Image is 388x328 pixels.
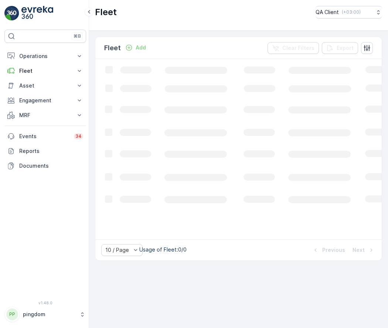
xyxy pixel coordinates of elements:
[19,82,71,89] p: Asset
[282,44,314,52] p: Clear Filters
[311,246,346,254] button: Previous
[4,78,86,93] button: Asset
[19,52,71,60] p: Operations
[4,129,86,144] a: Events34
[316,8,339,16] p: QA Client
[337,44,354,52] p: Export
[352,246,376,254] button: Next
[136,44,146,51] p: Add
[19,112,71,119] p: MRF
[104,43,121,53] p: Fleet
[322,246,345,254] p: Previous
[4,108,86,123] button: MRF
[353,246,365,254] p: Next
[4,144,86,158] a: Reports
[4,49,86,64] button: Operations
[23,311,76,318] p: pingdom
[6,308,18,320] div: PP
[342,9,361,15] p: ( +03:00 )
[4,158,86,173] a: Documents
[4,6,19,21] img: logo
[4,307,86,322] button: PPpingdom
[4,301,86,305] span: v 1.48.0
[19,147,83,155] p: Reports
[19,67,71,75] p: Fleet
[19,97,71,104] p: Engagement
[21,6,53,21] img: logo_light-DOdMpM7g.png
[316,6,382,18] button: QA Client(+03:00)
[4,93,86,108] button: Engagement
[4,64,86,78] button: Fleet
[322,42,358,54] button: Export
[139,246,187,253] p: Usage of Fleet : 0/0
[122,43,149,52] button: Add
[74,33,81,39] p: ⌘B
[268,42,319,54] button: Clear Filters
[19,133,69,140] p: Events
[95,6,117,18] p: Fleet
[75,133,82,139] p: 34
[19,162,83,170] p: Documents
